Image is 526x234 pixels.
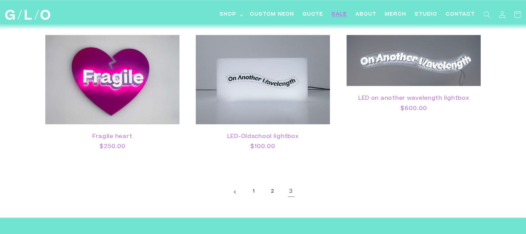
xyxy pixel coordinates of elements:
[479,7,495,22] summary: Search
[442,7,479,22] a: Contact
[3,7,53,22] a: GLO Studio
[220,11,237,18] span: Shop
[327,7,351,22] a: SALE
[356,11,377,18] span: About
[5,10,50,20] img: GLO Studio
[265,184,280,199] a: Page 2
[353,95,474,102] a: LED on another wavelength lightbox
[491,201,526,234] iframe: Chat Widget
[446,11,475,18] span: Contact
[203,133,323,140] a: LED-Oldschool lightbox
[228,184,243,199] a: Previous page
[246,184,261,199] a: Page 1
[410,7,442,22] a: Studio
[303,11,323,18] span: Quote
[246,7,298,22] a: Custom Neon
[332,11,347,18] span: SALE
[38,184,488,199] nav: Pagination
[385,11,406,18] span: Merch
[250,11,294,18] span: Custom Neon
[351,7,381,22] a: About
[298,7,327,22] a: Quote
[284,184,299,199] a: Page 3
[415,11,437,18] span: Studio
[381,7,410,22] a: Merch
[52,133,173,140] a: Fragile heart
[215,7,246,22] summary: Shop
